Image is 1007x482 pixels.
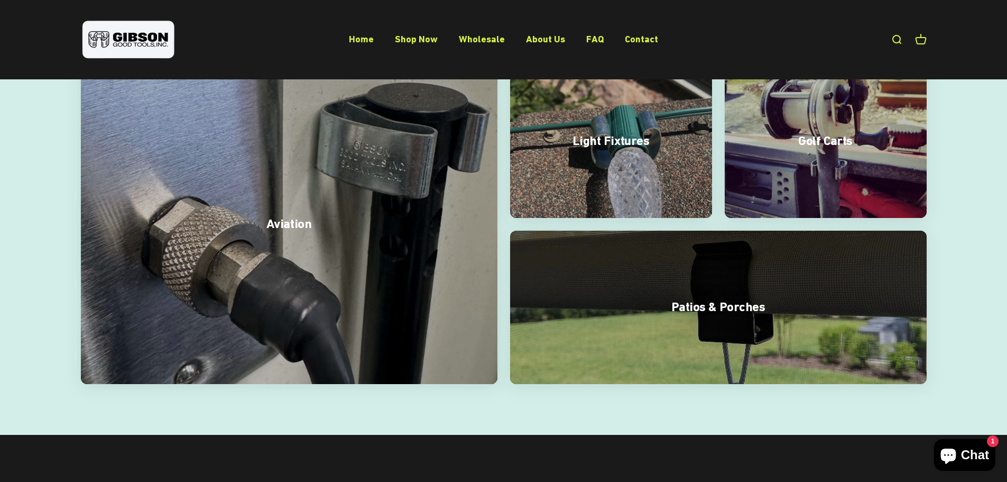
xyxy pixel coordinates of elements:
p: Golf Carts [798,132,852,150]
img: gripper clips used to hold up yard lights [510,65,712,218]
a: FAQ [586,33,604,44]
a: Home [349,33,374,44]
img: gripper clips used for golf carts [725,65,927,218]
inbox-online-store-chat: Shopify online store chat [931,439,999,474]
img: gibson gripper clips used in an airplane [81,65,497,384]
a: Wholesale [459,33,505,44]
p: Aviation [266,215,311,233]
p: Light Fixtures [572,132,649,150]
p: Patios & Porches [671,298,765,316]
a: About Us [526,33,565,44]
a: Shop Now [395,33,438,44]
a: Contact [625,33,658,44]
